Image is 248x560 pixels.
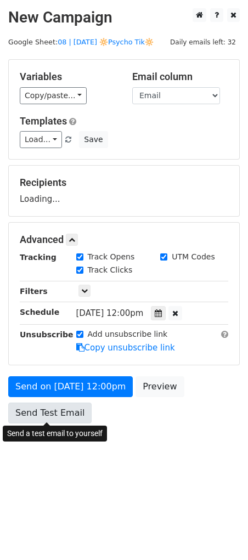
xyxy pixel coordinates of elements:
h5: Email column [132,71,228,83]
label: UTM Codes [172,251,215,263]
a: Copy/paste... [20,87,87,104]
strong: Filters [20,287,48,296]
iframe: Chat Widget [193,507,248,560]
strong: Unsubscribe [20,330,74,339]
a: Send on [DATE] 12:00pm [8,376,133,397]
a: Send Test Email [8,403,92,423]
label: Add unsubscribe link [88,329,168,340]
h5: Advanced [20,234,228,246]
a: 08 | [DATE] 🔆Psycho Tik🔆 [58,38,154,46]
a: Preview [136,376,184,397]
div: Loading... [20,177,228,205]
button: Save [79,131,108,148]
strong: Tracking [20,253,57,262]
span: [DATE] 12:00pm [76,308,144,318]
strong: Schedule [20,308,59,316]
small: Google Sheet: [8,38,154,46]
h2: New Campaign [8,8,240,27]
a: Templates [20,115,67,127]
h5: Recipients [20,177,228,189]
label: Track Opens [88,251,135,263]
h5: Variables [20,71,116,83]
div: Send a test email to yourself [3,426,107,442]
a: Load... [20,131,62,148]
span: Daily emails left: 32 [166,36,240,48]
a: Copy unsubscribe link [76,343,175,353]
a: Daily emails left: 32 [166,38,240,46]
label: Track Clicks [88,264,133,276]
